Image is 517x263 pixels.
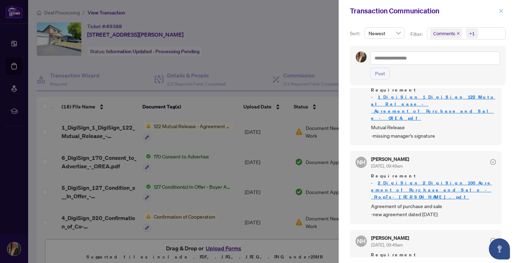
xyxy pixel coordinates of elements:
[489,238,510,259] button: Open asap
[371,123,496,140] span: Mutual Release -missing manager's signature
[357,237,365,246] span: NH
[371,173,496,201] span: Requirement -
[371,163,403,169] span: [DATE], 09:49am
[469,30,475,37] div: +1
[371,157,409,162] h5: [PERSON_NAME]
[490,238,496,244] span: check-circle
[371,202,496,219] span: Agreement of purchase and sale -new agreement dated [DATE]
[371,236,409,240] h5: [PERSON_NAME]
[457,32,460,35] span: close
[371,242,403,248] span: [DATE], 09:49am
[490,159,496,165] span: check-circle
[371,180,492,200] a: 2_DigiSign_2_DigiSign_100_Agreement_of_Purchase_and_Sale_-_PropTx-[PERSON_NAME].pdf
[499,8,504,13] span: close
[433,30,455,37] span: Comments
[370,68,390,80] button: Post
[350,6,497,16] div: Transaction Communication
[356,52,366,62] img: Profile Icon
[371,94,495,121] a: 1_DigiSign_1_DigiSign_122_Mutual_Release_-_Agreement_of_Purchase_and_Sale_-_OREA.pdf
[357,158,365,167] span: NH
[430,29,462,38] span: Comments
[371,87,496,122] span: Requirement -
[410,30,424,38] p: Filter:
[350,30,362,37] p: Sort:
[369,28,401,38] span: Newest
